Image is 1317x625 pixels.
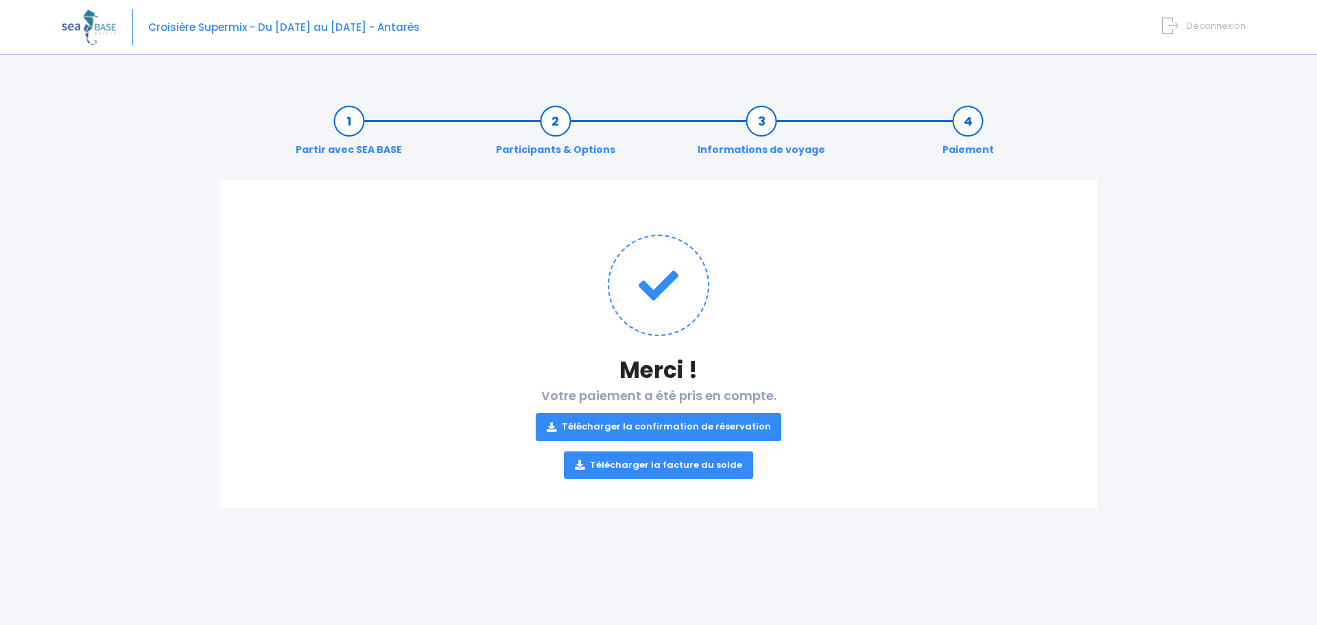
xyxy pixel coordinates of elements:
a: Participants & Options [489,114,622,157]
a: Télécharger la confirmation de réservation [536,413,782,440]
a: Paiement [936,114,1001,157]
a: Partir avec SEA BASE [289,114,409,157]
h1: Merci ! [247,357,1071,384]
h2: Votre paiement a été pris en compte. [247,388,1071,479]
a: Informations de voyage [691,114,832,157]
span: Croisière Supermix - Du [DATE] au [DATE] - Antarès [148,20,420,34]
a: Télécharger la facture du solde [564,451,753,479]
span: Déconnexion [1186,19,1246,32]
